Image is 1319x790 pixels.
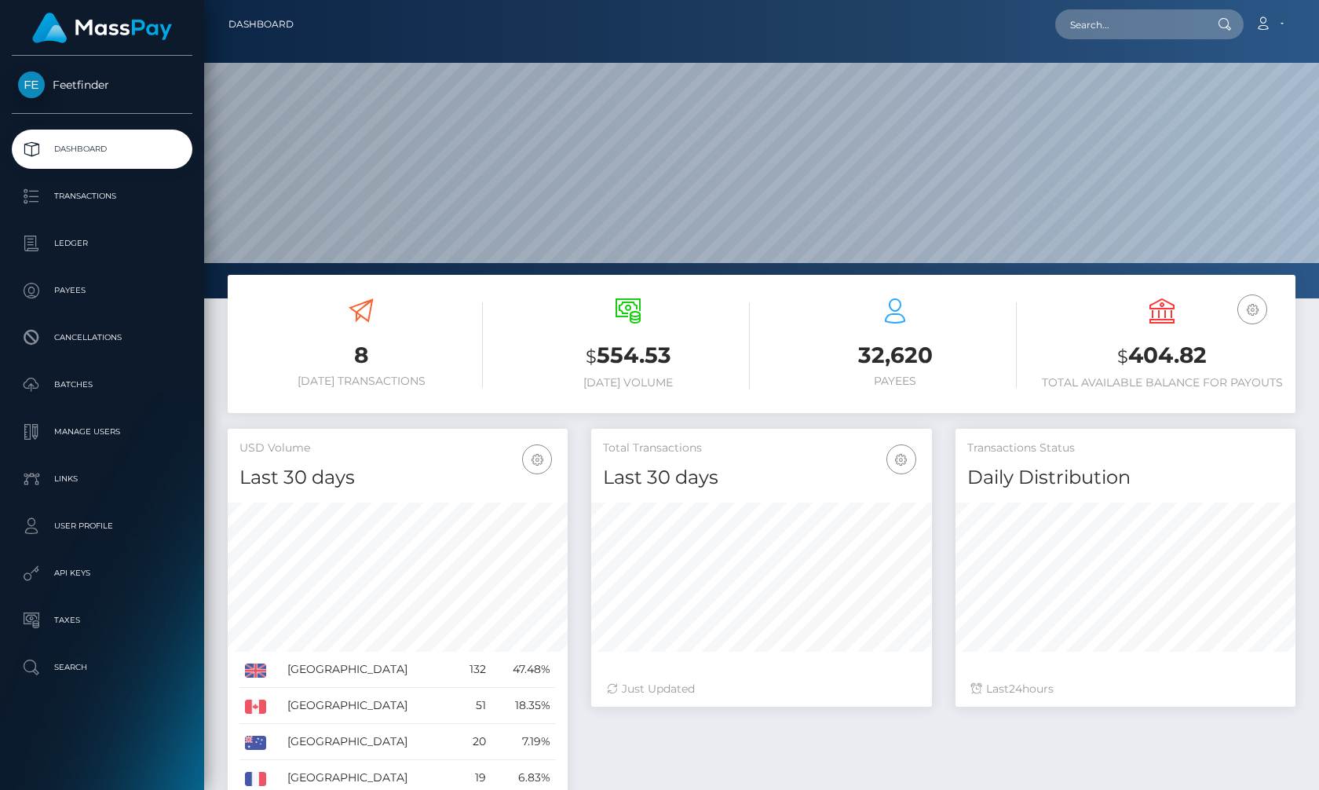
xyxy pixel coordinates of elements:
[603,464,919,492] h4: Last 30 days
[455,688,491,724] td: 51
[12,412,192,452] a: Manage Users
[12,318,192,357] a: Cancellations
[18,420,186,444] p: Manage Users
[12,601,192,640] a: Taxes
[239,441,556,456] h5: USD Volume
[12,648,192,687] a: Search
[491,724,556,760] td: 7.19%
[18,373,186,397] p: Batches
[12,554,192,593] a: API Keys
[18,326,186,349] p: Cancellations
[1040,376,1284,390] h6: Total Available Balance for Payouts
[455,724,491,760] td: 20
[18,561,186,585] p: API Keys
[773,375,1017,388] h6: Payees
[18,279,186,302] p: Payees
[12,365,192,404] a: Batches
[12,459,192,499] a: Links
[506,376,750,390] h6: [DATE] Volume
[1009,682,1022,696] span: 24
[18,609,186,632] p: Taxes
[18,467,186,491] p: Links
[282,724,455,760] td: [GEOGRAPHIC_DATA]
[12,78,192,92] span: Feetfinder
[18,71,45,98] img: Feetfinder
[18,656,186,679] p: Search
[282,652,455,688] td: [GEOGRAPHIC_DATA]
[967,441,1284,456] h5: Transactions Status
[239,340,483,371] h3: 8
[18,137,186,161] p: Dashboard
[245,736,266,750] img: AU.png
[1055,9,1203,39] input: Search...
[967,464,1284,492] h4: Daily Distribution
[18,185,186,208] p: Transactions
[491,688,556,724] td: 18.35%
[455,652,491,688] td: 132
[239,464,556,492] h4: Last 30 days
[586,346,597,368] small: $
[18,232,186,255] p: Ledger
[12,507,192,546] a: User Profile
[32,13,172,43] img: MassPay Logo
[1040,340,1284,372] h3: 404.82
[12,224,192,263] a: Ledger
[773,340,1017,371] h3: 32,620
[12,271,192,310] a: Payees
[12,130,192,169] a: Dashboard
[971,681,1280,697] div: Last hours
[245,664,266,678] img: GB.png
[18,514,186,538] p: User Profile
[603,441,919,456] h5: Total Transactions
[228,8,294,41] a: Dashboard
[245,700,266,714] img: CA.png
[239,375,483,388] h6: [DATE] Transactions
[245,772,266,786] img: FR.png
[491,652,556,688] td: 47.48%
[282,688,455,724] td: [GEOGRAPHIC_DATA]
[12,177,192,216] a: Transactions
[1117,346,1128,368] small: $
[607,681,915,697] div: Just Updated
[506,340,750,372] h3: 554.53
